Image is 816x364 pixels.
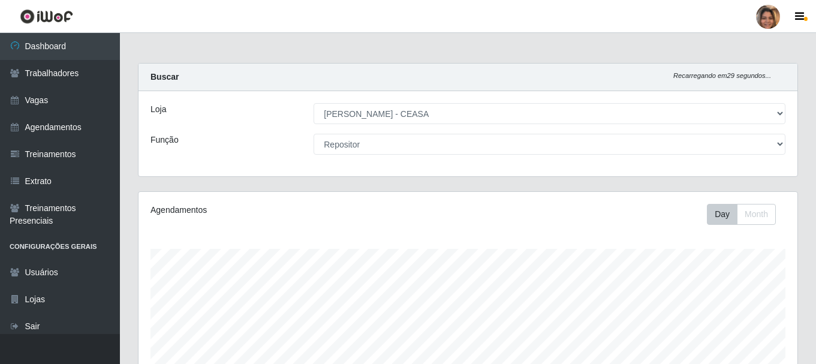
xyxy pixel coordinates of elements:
[150,204,405,216] div: Agendamentos
[707,204,776,225] div: First group
[150,103,166,116] label: Loja
[150,134,179,146] label: Função
[707,204,737,225] button: Day
[150,72,179,82] strong: Buscar
[707,204,785,225] div: Toolbar with button groups
[737,204,776,225] button: Month
[20,9,73,24] img: CoreUI Logo
[673,72,771,79] i: Recarregando em 29 segundos...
